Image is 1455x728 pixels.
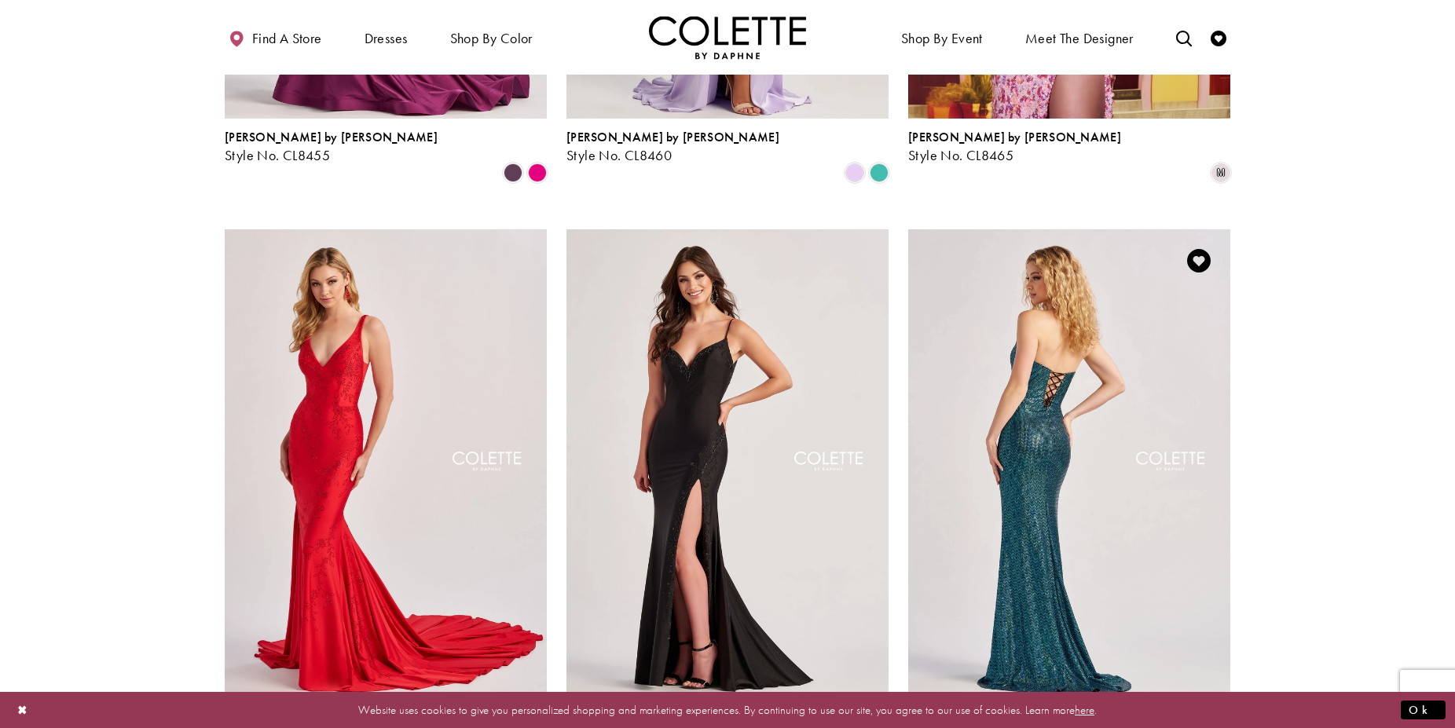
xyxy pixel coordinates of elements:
span: Shop By Event [901,31,983,46]
button: Close Dialog [9,696,36,723]
i: Pink/Multi [1211,163,1230,182]
span: Style No. CL8465 [908,146,1013,164]
i: Lilac [845,163,864,182]
a: Check Wishlist [1207,16,1230,59]
i: Turquoise [870,163,889,182]
a: Toggle search [1172,16,1196,59]
i: Plum [504,163,522,182]
span: Find a store [252,31,322,46]
span: Meet the designer [1025,31,1134,46]
img: Colette by Daphne [649,16,806,59]
a: Add to Wishlist [1182,244,1215,277]
span: Shop by color [450,31,533,46]
div: Colette by Daphne Style No. CL8460 [566,130,779,163]
a: Find a store [225,16,325,59]
span: Shop by color [446,16,537,59]
button: Submit Dialog [1401,700,1446,719]
a: Meet the designer [1021,16,1138,59]
span: Shop By Event [897,16,987,59]
a: Visit Colette by Daphne Style No. CL8475 Page [225,229,547,697]
div: Colette by Daphne Style No. CL8455 [225,130,438,163]
span: [PERSON_NAME] by [PERSON_NAME] [225,129,438,145]
a: Visit Home Page [649,16,806,59]
span: [PERSON_NAME] by [PERSON_NAME] [566,129,779,145]
span: Style No. CL8455 [225,146,330,164]
a: Visit Colette by Daphne Style No. CL8485 Page [566,229,889,697]
a: here [1075,701,1094,717]
span: [PERSON_NAME] by [PERSON_NAME] [908,129,1121,145]
a: Visit Colette by Daphne Style No. CL8490 Page [908,229,1230,697]
i: Lipstick Pink [528,163,547,182]
span: Dresses [365,31,408,46]
span: Style No. CL8460 [566,146,672,164]
span: Dresses [361,16,412,59]
p: Website uses cookies to give you personalized shopping and marketing experiences. By continuing t... [113,699,1342,720]
div: Colette by Daphne Style No. CL8465 [908,130,1121,163]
